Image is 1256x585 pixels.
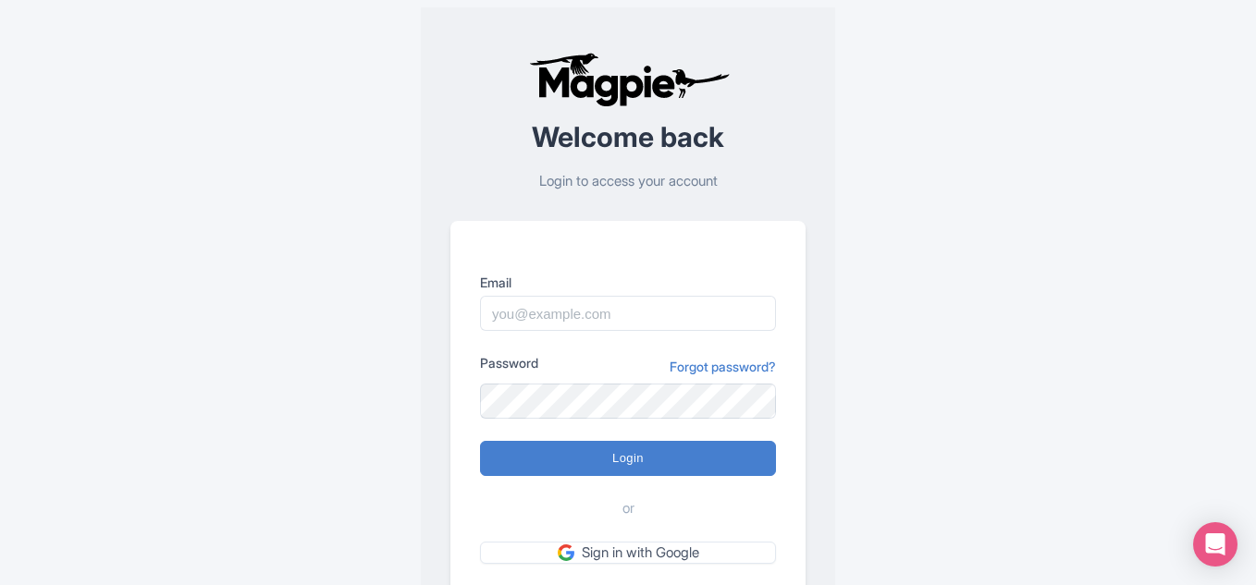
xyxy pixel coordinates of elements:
[450,122,806,152] h2: Welcome back
[480,542,776,565] a: Sign in with Google
[524,52,733,107] img: logo-ab69f6fb50320c5b225c76a69d11143b.png
[670,357,776,376] a: Forgot password?
[480,353,538,372] label: Password
[480,296,776,331] input: you@example.com
[480,273,776,292] label: Email
[480,441,776,476] input: Login
[622,498,634,519] span: or
[1193,522,1238,567] div: Open Intercom Messenger
[450,171,806,192] p: Login to access your account
[558,544,574,561] img: google.svg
